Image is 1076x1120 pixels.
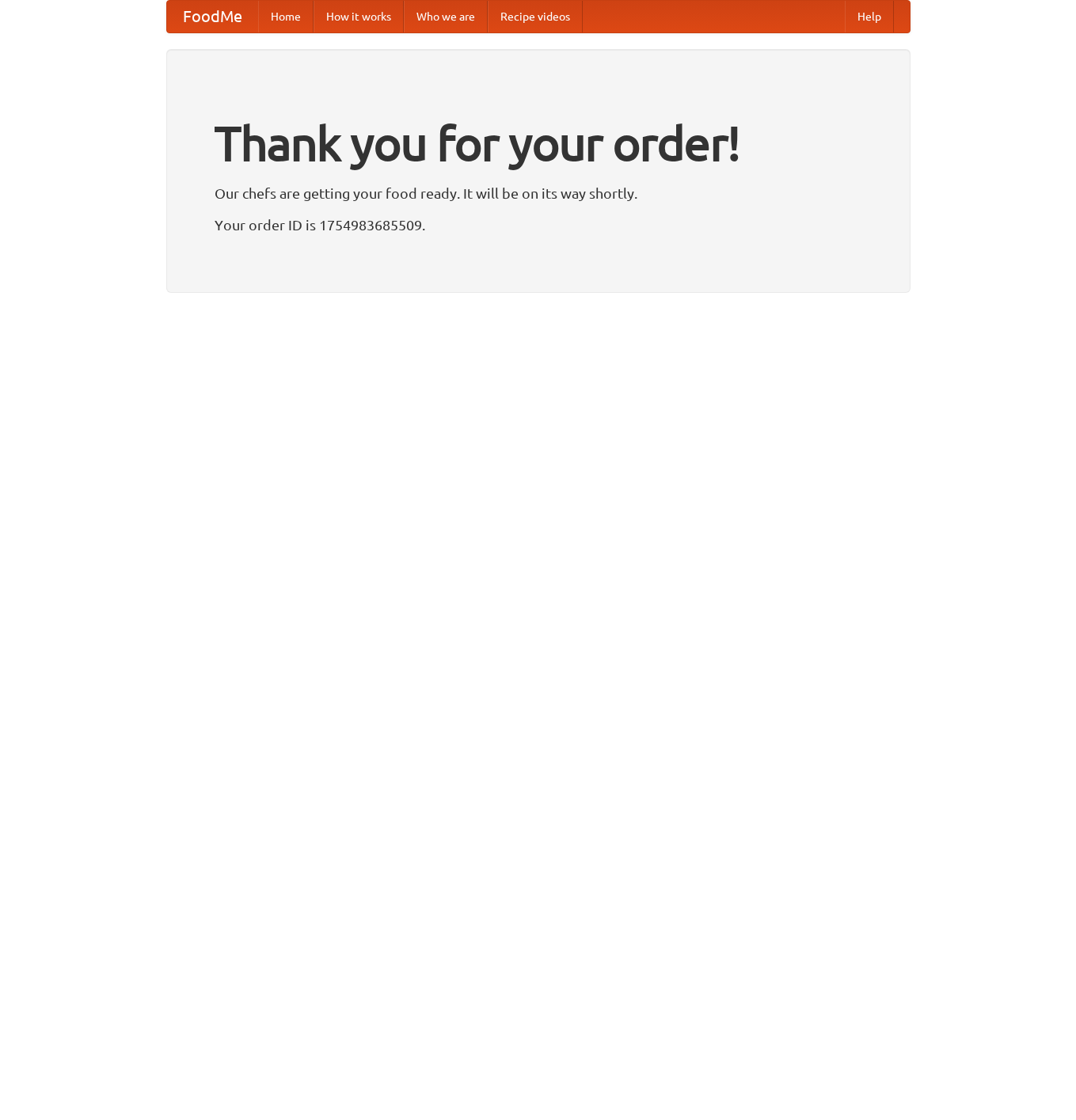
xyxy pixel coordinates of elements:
a: Home [258,1,314,32]
a: FoodMe [167,1,258,32]
a: Help [845,1,894,32]
h1: Thank you for your order! [215,105,862,181]
p: Your order ID is 1754983685509. [215,213,862,237]
a: How it works [314,1,404,32]
a: Who we are [404,1,488,32]
p: Our chefs are getting your food ready. It will be on its way shortly. [215,181,862,205]
a: Recipe videos [488,1,583,32]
